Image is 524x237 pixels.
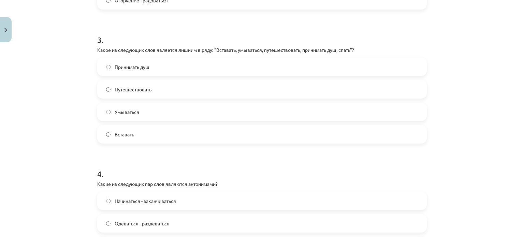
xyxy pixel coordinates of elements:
[115,220,170,227] span: Одеваться - раздеваться
[115,108,139,116] span: Умываться
[115,63,149,71] span: Принимать душ
[97,180,427,188] p: Какие из следующих пар слов являются антонимами?
[115,86,151,93] span: Путешествовать
[106,87,111,92] input: Путешествовать
[106,132,111,137] input: Вставать
[106,65,111,69] input: Принимать душ
[115,197,176,205] span: Начинаться - заканчиваться
[97,157,427,178] h1: 4 .
[115,131,134,138] span: Вставать
[97,23,427,44] h1: 3 .
[106,221,111,226] input: Одеваться - раздеваться
[4,28,7,32] img: icon-close-lesson-0947bae3869378f0d4975bcd49f059093ad1ed9edebbc8119c70593378902aed.svg
[106,199,111,203] input: Начинаться - заканчиваться
[97,46,427,54] p: Какое из следующих слов является лишним в ряду: "Вставать, умываться, путешествовать, принимать д...
[106,110,111,114] input: Умываться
